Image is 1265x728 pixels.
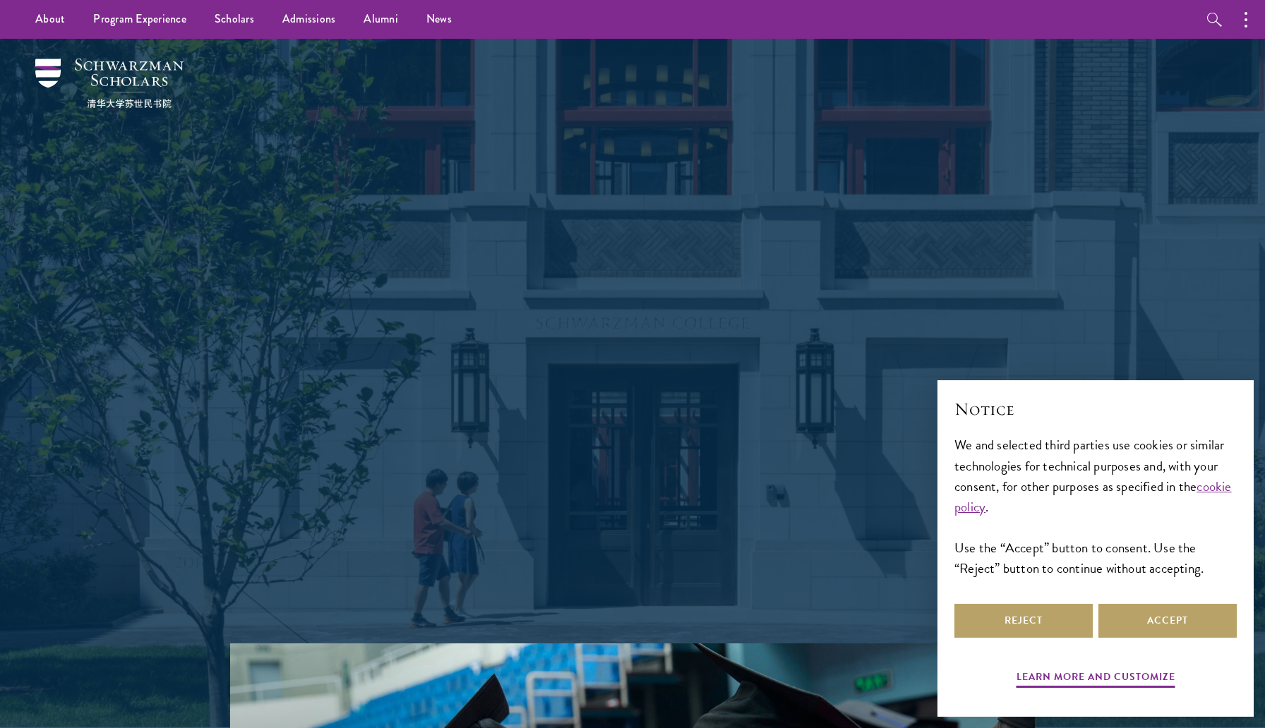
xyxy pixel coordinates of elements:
[954,476,1232,517] a: cookie policy
[35,59,184,108] img: Schwarzman Scholars
[1017,668,1175,690] button: Learn more and customize
[954,604,1093,638] button: Reject
[1098,604,1237,638] button: Accept
[954,397,1237,421] h2: Notice
[954,435,1237,578] div: We and selected third parties use cookies or similar technologies for technical purposes and, wit...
